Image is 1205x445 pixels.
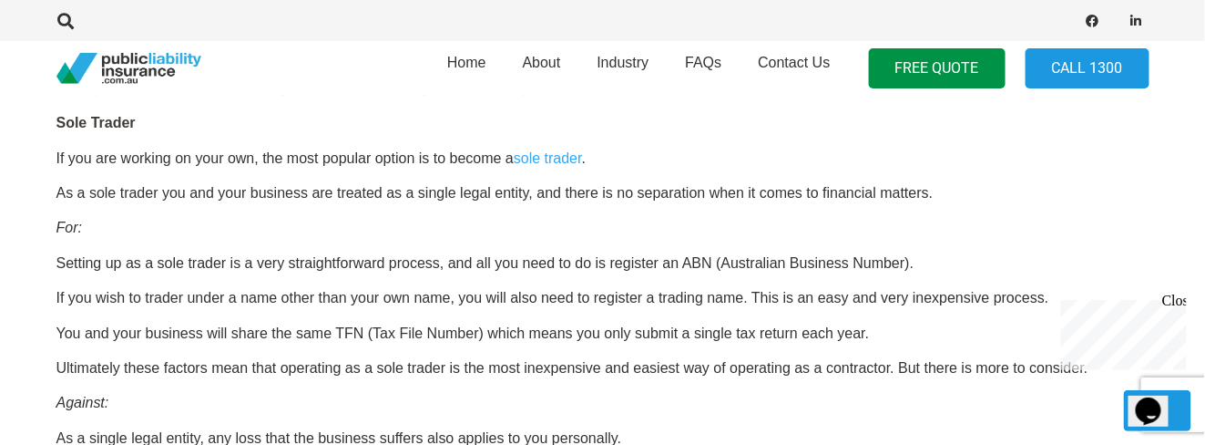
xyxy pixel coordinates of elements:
[56,116,136,131] strong: Sole Trader
[685,55,721,70] span: FAQs
[56,221,82,236] i: For:
[1026,48,1149,89] a: Call 1300
[869,48,1006,89] a: FREE QUOTE
[56,289,1149,309] p: If you wish to trader under a name other than your own name, you will also need to register a tra...
[1128,372,1187,427] iframe: chat widget
[667,36,740,101] a: FAQs
[1124,390,1191,431] a: Back to top
[758,55,830,70] span: Contact Us
[1124,8,1149,34] a: LinkedIn
[505,36,579,101] a: About
[56,150,1149,170] p: If you are working on your own, the most popular option is to become a .
[578,36,667,101] a: Industry
[1054,293,1187,370] iframe: chat widget
[514,151,582,167] a: sole trader
[56,254,1149,274] p: Setting up as a sole trader is a very straightforward process, and all you need to do is register...
[48,13,85,29] a: Search
[7,7,126,132] div: Chat live with an agent now!Close
[56,184,1149,204] p: As a sole trader you and your business are treated as a single legal entity, and there is no sepa...
[740,36,848,101] a: Contact Us
[56,53,201,85] a: pli_logotransparent
[523,55,561,70] span: About
[429,36,505,101] a: Home
[447,55,486,70] span: Home
[56,396,109,411] i: Against:
[56,325,1149,345] p: You and your business will share the same TFN (Tax File Number) which means you only submit a sin...
[56,359,1149,379] p: Ultimately these factors mean that operating as a sole trader is the most inexpensive and easiest...
[597,55,648,70] span: Industry
[1080,8,1106,34] a: Facebook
